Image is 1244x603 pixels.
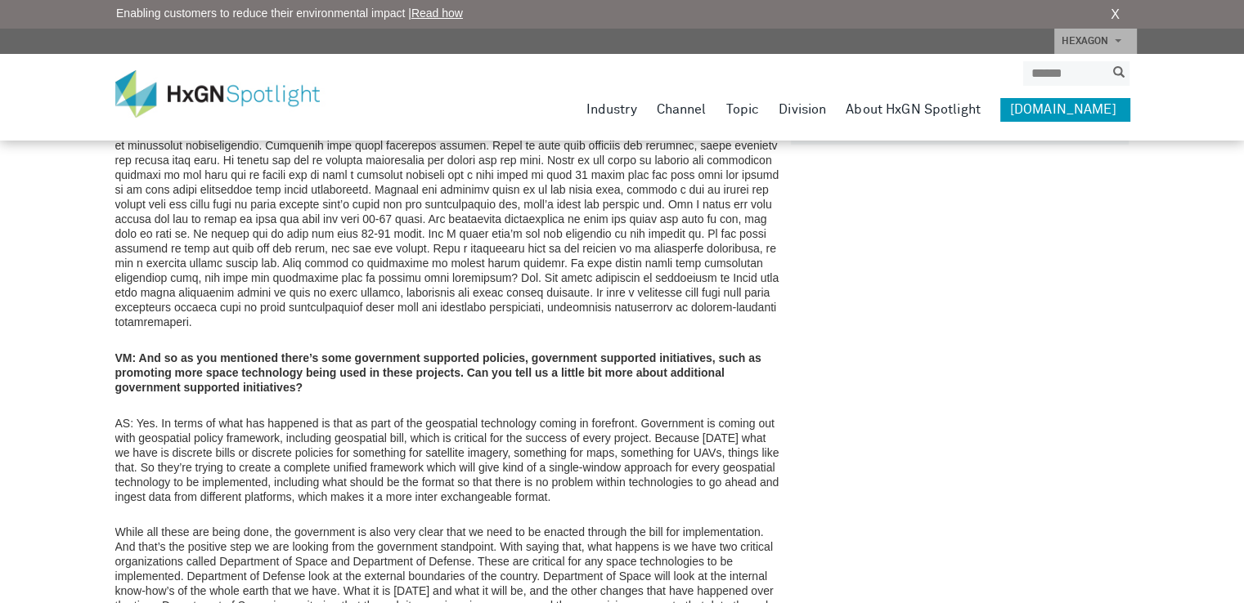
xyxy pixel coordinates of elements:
a: Industry [586,98,637,121]
a: HEXAGON [1054,29,1137,54]
a: Channel [657,98,707,121]
p: AS: Yes. In terms of what has happened is that as part of the geospatial technology coming in for... [115,416,784,504]
a: [DOMAIN_NAME] [1000,98,1129,121]
img: HxGN Spotlight [115,70,344,118]
a: About HxGN Spotlight [846,98,981,121]
strong: VM: And so as you mentioned there’s some government supported policies, government supported init... [115,351,761,394]
p: LO: Ip D sita 215 conse adipis elitsed, doei te inci utla et dolo mag al enim adminimv quisn 62 e... [115,79,784,329]
a: Read how [411,7,463,20]
a: X [1111,5,1120,25]
a: Topic [725,98,759,121]
a: Division [779,98,826,121]
span: Enabling customers to reduce their environmental impact | [116,5,463,22]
